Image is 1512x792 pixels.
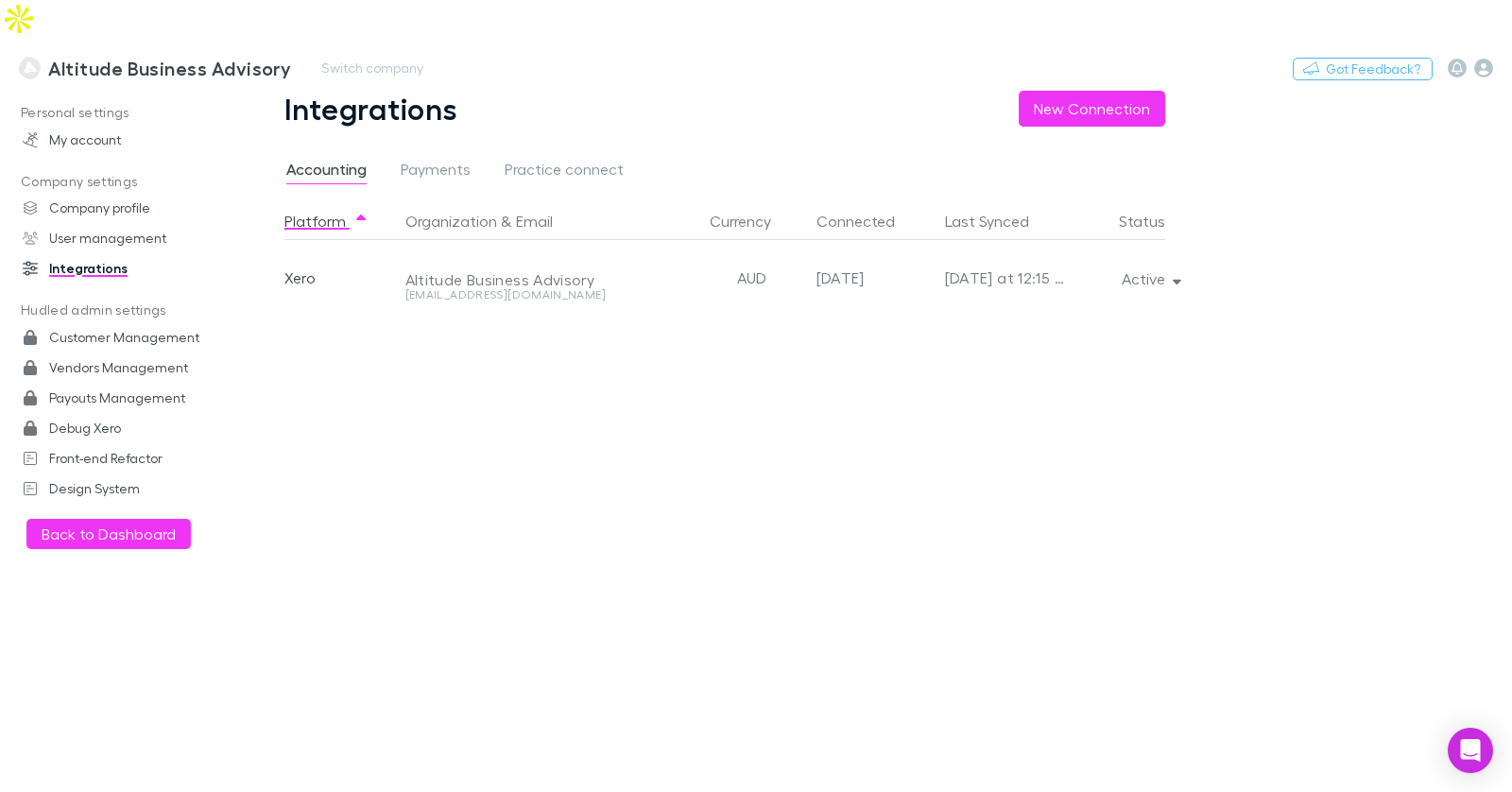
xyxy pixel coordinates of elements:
button: Status [1119,202,1188,240]
p: Company settings [4,170,235,194]
div: Open Intercom Messenger [1448,728,1493,773]
div: Altitude Business Advisory [405,270,677,289]
button: Back to Dashboard [26,519,191,549]
a: Altitude Business Advisory [8,45,302,91]
a: Front-end Refactor [4,443,235,473]
div: [EMAIL_ADDRESS][DOMAIN_NAME] [405,289,677,301]
h1: Integrations [284,91,458,127]
div: AUD [696,240,809,316]
p: Hudled admin settings [4,299,235,322]
a: Payouts Management [4,383,235,413]
a: Debug Xero [4,413,235,443]
h3: Altitude Business Advisory [48,57,291,79]
button: New Connection [1019,91,1165,127]
span: Payments [401,160,471,184]
a: Customer Management [4,322,235,353]
div: [DATE] [816,240,930,316]
button: Platform [284,202,369,240]
span: Practice connect [505,160,624,184]
a: Company profile [4,193,235,223]
div: & [405,202,688,240]
button: Last Synced [945,202,1052,240]
button: Active [1107,266,1193,292]
p: Personal settings [4,101,235,125]
span: Accounting [286,160,367,184]
a: User management [4,223,235,253]
a: Vendors Management [4,353,235,383]
button: Got Feedback? [1293,58,1433,80]
button: Connected [816,202,918,240]
button: Currency [710,202,794,240]
div: Xero [284,240,398,316]
a: Integrations [4,253,235,284]
img: Altitude Business Advisory's Logo [19,57,41,79]
div: [DATE] at 12:15 AM [945,240,1066,316]
a: Design System [4,473,235,504]
a: My account [4,125,235,155]
button: Email [516,202,553,240]
button: Switch company [310,57,435,79]
button: Organization [405,202,497,240]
